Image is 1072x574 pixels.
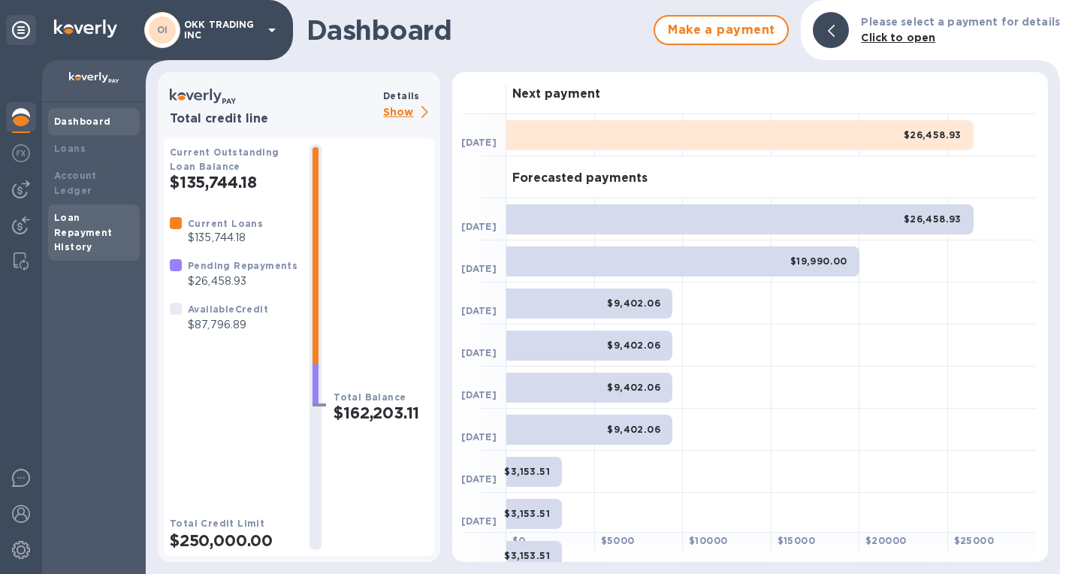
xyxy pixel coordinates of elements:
[170,112,377,126] h3: Total credit line
[12,144,30,162] img: Foreign exchange
[170,518,264,529] b: Total Credit Limit
[689,535,727,546] b: $ 10000
[157,24,168,35] b: OI
[334,391,406,403] b: Total Balance
[861,32,935,44] b: Click to open
[601,535,635,546] b: $ 5000
[461,347,497,358] b: [DATE]
[188,230,263,246] p: $135,744.18
[667,21,775,39] span: Make a payment
[184,20,259,41] p: OKK TRADING INC
[334,403,428,422] h2: $162,203.11
[6,15,36,45] div: Unpin categories
[461,473,497,485] b: [DATE]
[865,535,906,546] b: $ 20000
[512,171,648,186] h3: Forecasted payments
[654,15,789,45] button: Make a payment
[512,535,526,546] b: $ 0
[170,147,279,172] b: Current Outstanding Loan Balance
[954,535,994,546] b: $ 25000
[861,16,1060,28] b: Please select a payment for details
[607,298,660,309] b: $9,402.06
[504,466,550,477] b: $3,153.51
[504,550,550,561] b: $3,153.51
[607,424,660,435] b: $9,402.06
[461,263,497,274] b: [DATE]
[461,221,497,232] b: [DATE]
[778,535,815,546] b: $ 15000
[790,255,847,267] b: $19,990.00
[904,213,962,225] b: $26,458.93
[188,273,297,289] p: $26,458.93
[461,515,497,527] b: [DATE]
[170,531,297,550] h2: $250,000.00
[188,218,263,229] b: Current Loans
[54,143,86,154] b: Loans
[383,90,420,101] b: Details
[54,20,117,38] img: Logo
[512,87,600,101] h3: Next payment
[188,304,268,315] b: Available Credit
[188,317,268,333] p: $87,796.89
[461,431,497,443] b: [DATE]
[607,382,660,393] b: $9,402.06
[383,104,434,122] p: Show
[54,212,113,253] b: Loan Repayment History
[461,389,497,400] b: [DATE]
[904,129,962,140] b: $26,458.93
[54,170,97,196] b: Account Ledger
[307,14,646,46] h1: Dashboard
[607,340,660,351] b: $9,402.06
[54,116,111,127] b: Dashboard
[170,173,297,192] h2: $135,744.18
[461,137,497,148] b: [DATE]
[188,260,297,271] b: Pending Repayments
[461,305,497,316] b: [DATE]
[504,508,550,519] b: $3,153.51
